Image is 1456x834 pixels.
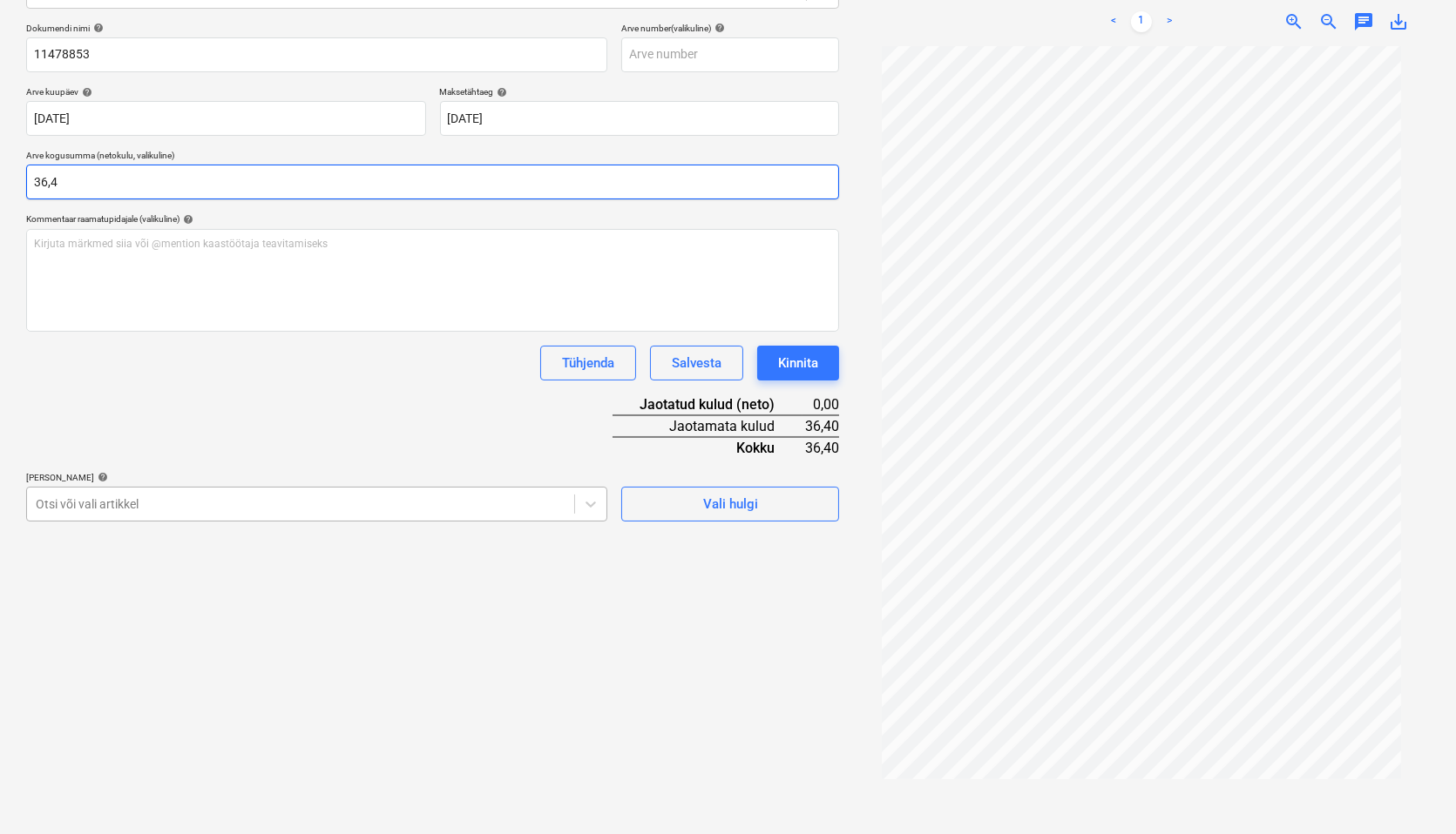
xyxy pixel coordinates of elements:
span: help [494,87,508,98]
input: Dokumendi nimi [26,37,607,72]
button: Vali hulgi [621,487,839,521]
span: help [94,472,108,482]
input: Arve kogusumma (netokulu, valikuline) [26,165,839,199]
div: Kommentaar raamatupidajale (valikuline) [26,213,839,225]
div: [PERSON_NAME] [26,472,607,483]
div: Maksetähtaeg [440,86,840,98]
div: Kokku [613,437,802,458]
div: Salvesta [672,352,721,374]
input: Arve number [621,37,839,72]
button: Tühjenda [540,346,636,380]
span: help [711,23,725,33]
div: Jaotatud kulud (neto) [613,394,802,415]
div: 36,40 [802,415,839,437]
div: Dokumendi nimi [26,23,607,34]
span: help [90,23,104,33]
div: Jaotamata kulud [613,415,802,437]
div: Vali hulgi [703,493,758,515]
div: Arve number (valikuline) [621,23,839,34]
input: Tähtaega pole määratud [440,101,840,136]
iframe: Chat Widget [1369,750,1456,834]
button: Kinnita [757,346,839,380]
input: Arve kuupäeva pole määratud. [26,101,426,136]
div: Tühjenda [562,352,614,374]
button: Salvesta [650,346,743,380]
div: 0,00 [802,394,839,415]
div: Arve kuupäev [26,86,426,98]
span: help [78,87,92,98]
p: Arve kogusumma (netokulu, valikuline) [26,150,839,165]
div: 36,40 [802,437,839,458]
div: Kinnita [778,352,818,374]
span: help [179,214,193,225]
